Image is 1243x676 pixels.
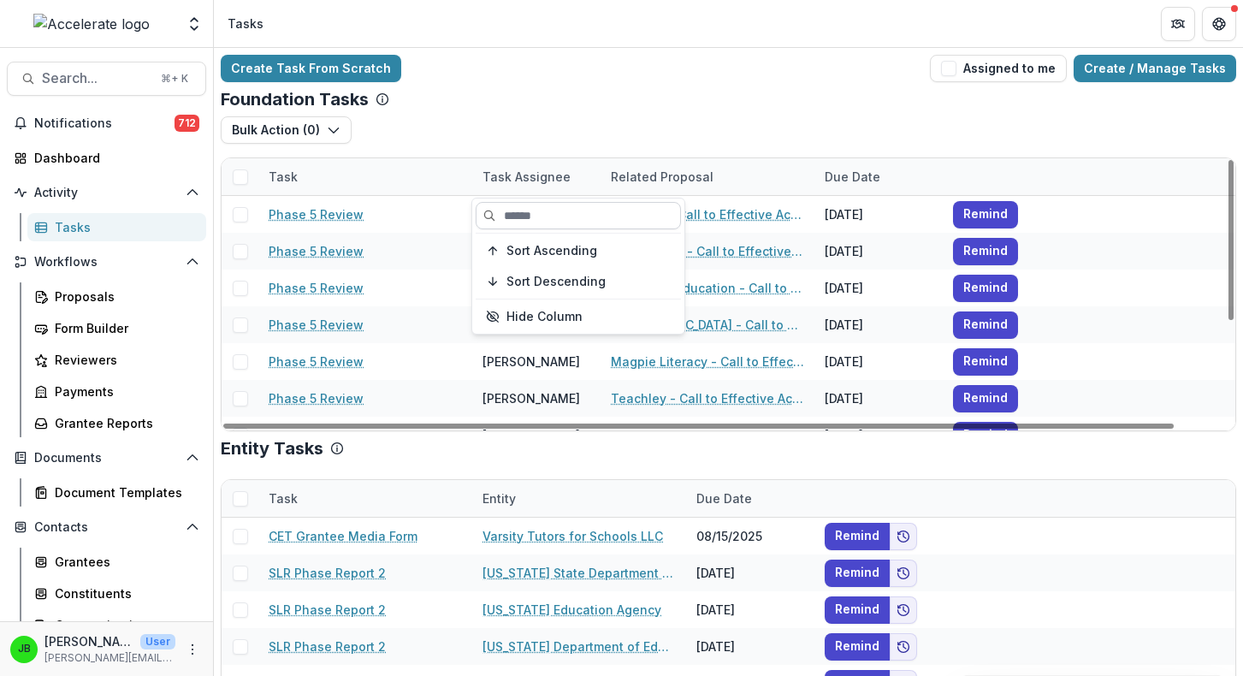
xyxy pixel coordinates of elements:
a: CET Grantee Media Form [269,527,417,545]
a: Communications [27,611,206,639]
div: Entity [472,480,686,517]
button: Open entity switcher [182,7,206,41]
a: Teachley - Call to Effective Action - 1 [611,389,804,407]
button: Remind [953,201,1018,228]
button: Add to friends [890,560,917,587]
div: Related Proposal [601,158,814,195]
div: Proposals [55,288,192,305]
a: Reviewers [27,346,206,374]
span: Notifications [34,116,175,131]
div: Tasks [55,218,192,236]
span: Documents [34,451,179,465]
a: Magpie Literacy - Call to Effective Action - 3 [611,353,804,371]
button: Remind [953,275,1018,302]
div: [DATE] [814,270,943,306]
a: [US_STATE] State Department of Education [482,564,676,582]
button: Remind [953,311,1018,339]
button: Open Activity [7,179,206,206]
button: Remind [953,238,1018,265]
a: Form Builder [27,314,206,342]
img: Accelerate logo [33,14,150,34]
div: [DATE] [814,196,943,233]
button: Sort Descending [476,268,681,295]
a: Create / Manage Tasks [1074,55,1236,82]
a: Dashboard [7,144,206,172]
div: Constituents [55,584,192,602]
div: Jennifer Bronson [18,643,31,655]
a: Phase 5 Review [269,279,364,297]
span: Workflows [34,255,179,270]
div: Grantee Reports [55,414,192,432]
button: Add to friends [890,596,917,624]
p: [PERSON_NAME][EMAIL_ADDRESS][PERSON_NAME][DOMAIN_NAME] [44,650,175,666]
div: Task [258,480,472,517]
nav: breadcrumb [221,11,270,36]
button: Search... [7,62,206,96]
div: Due Date [814,158,943,195]
div: Grantees [55,553,192,571]
div: Payments [55,382,192,400]
a: CityBridge Education - Call to Effective Action - 1 [611,279,804,297]
button: Add to friends [890,523,917,550]
div: [DATE] [686,554,814,591]
button: Open Documents [7,444,206,471]
span: 712 [175,115,199,132]
p: [PERSON_NAME] [44,632,133,650]
a: [GEOGRAPHIC_DATA] - Call to Effective Action - 1 [611,316,804,334]
a: SLR Phase Report 2 [269,601,386,619]
div: Due Date [686,480,814,517]
a: Phase 5 Review [269,242,364,260]
a: Grantees [27,548,206,576]
div: Dashboard [34,149,192,167]
div: [DATE] [686,591,814,628]
span: Contacts [34,520,179,535]
a: Tasks [27,213,206,241]
button: Remind [953,348,1018,376]
div: Entity [472,489,526,507]
a: Phase 5 Review [269,316,364,334]
div: [DATE] [686,628,814,665]
div: Due Date [686,489,762,507]
div: Related Proposal [601,168,724,186]
button: Sort Ascending [476,237,681,264]
button: Hide Column [476,303,681,330]
div: Task [258,168,308,186]
div: Task Assignee [472,158,601,195]
a: Phase 5 Review [269,389,364,407]
span: Search... [42,70,151,86]
button: Remind [825,560,890,587]
div: [DATE] [814,343,943,380]
p: Entity Tasks [221,438,323,459]
a: Proposals [27,282,206,311]
button: Remind [825,596,890,624]
div: [PERSON_NAME] [482,353,580,371]
span: Activity [34,186,179,200]
a: [US_STATE] Education Agency [482,601,661,619]
a: SLR Phase Report 2 [269,564,386,582]
div: Tasks [228,15,263,33]
p: Foundation Tasks [221,89,369,110]
button: Remind [825,633,890,661]
a: [US_STATE] Department of Education [482,637,676,655]
div: ⌘ + K [157,69,192,88]
button: Add to friends [890,633,917,661]
div: [PERSON_NAME] [482,389,580,407]
button: Bulk Action (0) [221,116,352,144]
a: CourseMojo - Call to Effective Action - 1 [611,242,804,260]
p: User [140,634,175,649]
button: Open Contacts [7,513,206,541]
button: Remind [953,385,1018,412]
a: Varsity Tutors for Schools LLC [482,527,663,545]
button: Partners [1161,7,1195,41]
div: Form Builder [55,319,192,337]
div: Task [258,158,472,195]
div: Due Date [814,168,891,186]
div: [DATE] [814,233,943,270]
div: Communications [55,616,192,634]
div: Task [258,489,308,507]
a: Phase 5 Review [269,205,364,223]
div: Task Assignee [472,168,581,186]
